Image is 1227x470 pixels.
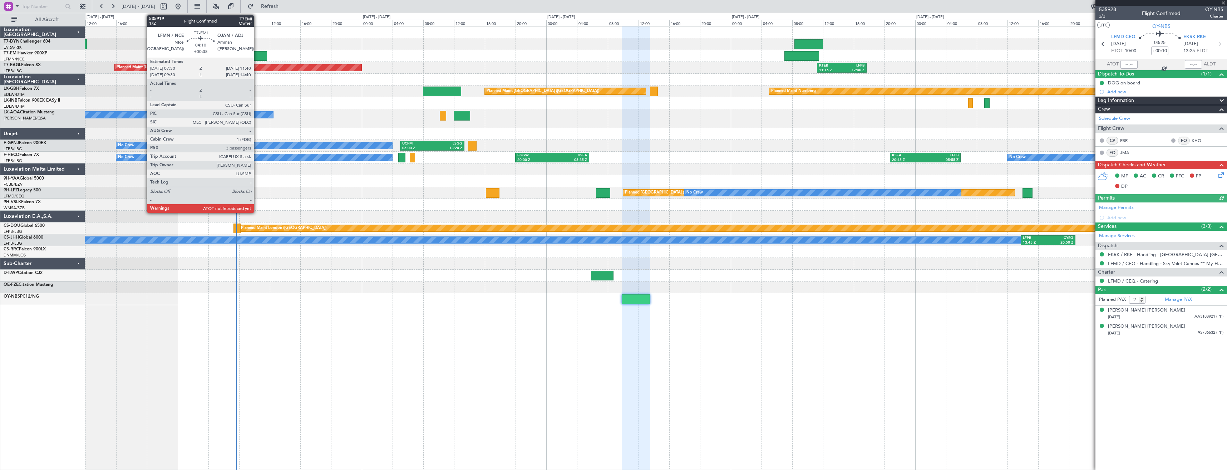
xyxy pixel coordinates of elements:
[1111,40,1126,48] span: [DATE]
[1108,307,1185,314] div: [PERSON_NAME] [PERSON_NAME]
[1121,183,1128,190] span: DP
[4,92,25,97] a: EDLW/DTM
[117,62,208,73] div: Planned Maint [US_STATE] ([GEOGRAPHIC_DATA])
[241,223,326,234] div: Planned Maint London ([GEOGRAPHIC_DATA])
[454,20,485,26] div: 12:00
[1201,70,1212,78] span: (1/1)
[1069,20,1100,26] div: 20:00
[432,141,462,146] div: LSGG
[1099,13,1116,19] span: 2/2
[1198,330,1223,336] span: 95736632 (PP)
[819,68,842,73] div: 11:15 Z
[4,271,43,275] a: D-ILWPCitation CJ2
[1125,48,1136,55] span: 10:00
[4,110,55,114] a: LX-AOACitation Mustang
[1099,232,1135,240] a: Manage Services
[1009,152,1026,163] div: No Crew
[255,4,285,9] span: Refresh
[916,14,944,20] div: [DATE] - [DATE]
[1098,286,1106,294] span: Pax
[1176,173,1184,180] span: FFC
[1098,268,1115,276] span: Charter
[1196,173,1201,180] span: FP
[1152,23,1171,30] span: OY-NBS
[4,141,19,145] span: F-GPNJ
[1007,20,1038,26] div: 12:00
[1108,80,1140,86] div: DOG on board
[402,146,432,151] div: 05:00 Z
[1158,173,1164,180] span: CR
[546,20,577,26] div: 00:00
[4,153,19,157] span: F-HECD
[4,63,21,67] span: T7-EAGL
[1048,236,1073,241] div: CYBG
[4,141,46,145] a: F-GPNJFalcon 900EX
[1098,242,1118,250] span: Dispatch
[4,98,18,103] span: LX-INB
[1107,61,1119,68] span: ATOT
[925,153,959,158] div: LFPB
[1099,296,1126,303] label: Planned PAX
[732,14,759,20] div: [DATE] - [DATE]
[1154,39,1166,46] span: 03:25
[1183,34,1206,41] span: EKRK RKE
[1205,13,1223,19] span: Charter
[4,176,44,181] a: 9H-YAAGlobal 5000
[1197,48,1208,55] span: ELDT
[118,152,134,163] div: No Crew
[4,253,26,258] a: DNMM/LOS
[4,235,43,240] a: CS-JHHGlobal 6000
[4,98,60,103] a: LX-INBFalcon 900EX EASy II
[1107,89,1223,95] div: Add new
[1120,150,1136,156] a: JMA
[393,20,423,26] div: 04:00
[1178,137,1190,145] div: FO
[19,17,75,22] span: All Aircraft
[432,146,462,151] div: 13:20 Z
[4,283,19,287] span: OE-FZE
[244,1,287,12] button: Refresh
[331,20,362,26] div: 20:00
[771,86,816,97] div: Planned Maint Nurnberg
[547,14,575,20] div: [DATE] - [DATE]
[892,153,925,158] div: KSEA
[1107,149,1118,157] div: FO
[4,188,41,192] a: 9H-LPZLegacy 500
[1201,222,1212,230] span: (3/3)
[8,14,78,25] button: All Aircraft
[823,20,854,26] div: 12:00
[1111,48,1123,55] span: ETOT
[1140,173,1146,180] span: AC
[884,20,915,26] div: 20:00
[1099,6,1116,13] span: 535928
[4,235,19,240] span: CS-JHH
[1183,40,1198,48] span: [DATE]
[4,200,21,204] span: 9H-VSLK
[4,104,25,109] a: EDLW/DTM
[1023,236,1048,241] div: LFPB
[625,187,726,198] div: Planned [GEOGRAPHIC_DATA] ([GEOGRAPHIC_DATA])
[179,14,206,20] div: [DATE] - [DATE]
[842,63,864,68] div: LFPB
[4,176,20,181] span: 9H-YAA
[4,200,41,204] a: 9H-VSLKFalcon 7X
[1038,20,1069,26] div: 16:00
[4,294,39,299] a: OY-NBSPC12/NG
[516,20,546,26] div: 20:00
[700,20,731,26] div: 20:00
[1142,10,1181,17] div: Flight Confirmed
[270,20,301,26] div: 12:00
[1098,105,1110,113] span: Crew
[4,241,22,246] a: LFPB/LBG
[977,20,1007,26] div: 08:00
[300,20,331,26] div: 16:00
[552,158,587,163] div: 05:35 Z
[1108,260,1223,266] a: LFMD / CEQ - Handling - Sky Valet Cannes ** My Handling**LFMD / CEQ
[4,45,21,50] a: EVRA/RIX
[946,20,977,26] div: 04:00
[1194,314,1223,320] span: AA3188921 (PP)
[1201,285,1212,293] span: (2/2)
[1108,314,1120,320] span: [DATE]
[686,187,703,198] div: No Crew
[122,3,155,10] span: [DATE] - [DATE]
